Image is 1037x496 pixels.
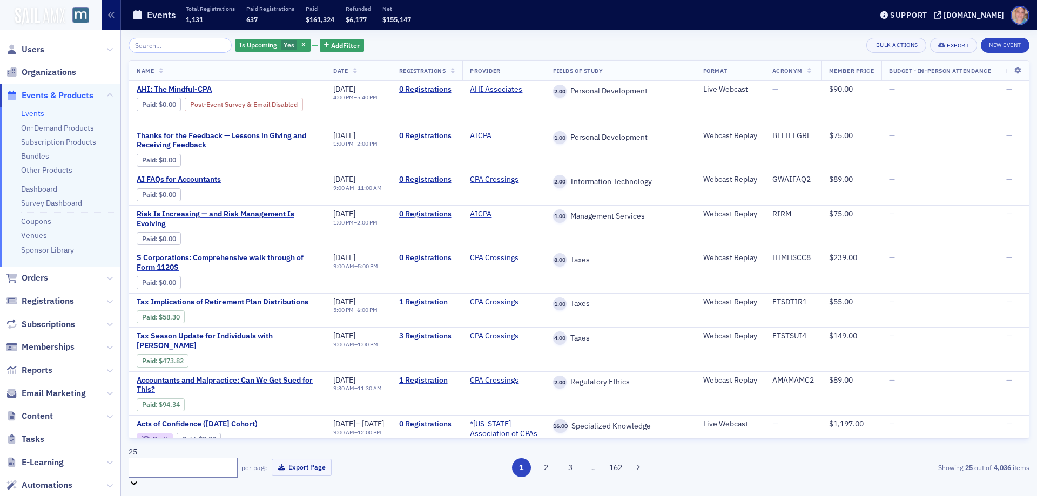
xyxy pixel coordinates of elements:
span: $55.00 [829,297,853,307]
a: *[US_STATE] Association of CPAs ([GEOGRAPHIC_DATA], [GEOGRAPHIC_DATA]) [470,419,538,476]
span: : [142,156,159,164]
div: Live Webcast [703,85,757,94]
div: Paid: 1 - $9434 [137,398,185,411]
span: $0.00 [159,100,176,108]
time: 9:00 AM [333,341,354,348]
a: E-Learning [6,457,64,468]
a: Accountants and Malpractice: Can We Get Sued for This? [137,376,318,395]
span: CPA Crossings [470,297,538,307]
span: $0.00 [159,191,176,199]
p: Paid [306,5,334,12]
a: Paid [142,156,156,164]
span: 1,131 [186,15,203,24]
span: — [1006,84,1012,94]
strong: 25 [963,463,974,472]
span: $58.30 [159,313,180,321]
span: — [889,419,895,429]
span: $149.00 [829,331,857,341]
button: Export Page [272,459,332,475]
span: 8.00 [553,253,567,267]
span: Name [137,67,154,74]
span: E-Learning [22,457,64,468]
button: 2 [536,458,555,477]
span: Registrations [22,295,74,307]
div: Paid: 2 - $5830 [137,310,185,323]
div: – [333,94,378,101]
time: 4:00 PM [333,93,354,101]
span: $0.00 [199,435,216,443]
span: Subscriptions [22,318,75,330]
a: Dashboard [21,184,57,194]
a: 3 Registrations [399,331,455,341]
span: Thanks for the Feedback — Lessons in Giving and Receiving Feedback [137,131,318,150]
span: S Corporations: Comprehensive walk through of Form 1120S [137,253,318,272]
span: : [142,400,159,409]
span: 2.00 [553,376,567,389]
a: Paid [142,191,156,199]
span: Personal Development [567,86,648,96]
a: Automations [6,479,72,491]
span: Taxes [567,299,590,309]
div: – [333,429,384,436]
button: Bulk Actions [866,38,926,53]
span: — [889,131,895,140]
div: Bulk Actions [876,42,918,48]
img: SailAMX [72,7,89,24]
time: 9:00 AM [333,184,354,192]
a: New Event [981,39,1029,49]
span: $155,147 [382,15,411,24]
time: 9:30 AM [333,384,354,392]
a: Subscriptions [6,318,75,330]
p: Net [382,5,411,12]
span: AICPA [470,209,538,219]
div: Webcast Replay [703,175,757,185]
span: : [142,235,159,243]
button: AddFilter [320,39,364,52]
span: Events & Products [22,90,93,101]
span: Fields Of Study [553,67,603,74]
div: [DOMAIN_NAME] [944,10,1004,20]
span: Users [22,44,44,56]
a: 0 Registrations [399,209,455,219]
div: Paid: 0 - $0 [137,188,181,201]
span: — [772,84,778,94]
span: 16.00 [553,419,568,433]
div: Showing out of items [737,463,1029,472]
div: Webcast Replay [703,253,757,263]
span: $161,324 [306,15,334,24]
div: – [333,385,382,392]
button: New Event [981,38,1029,53]
div: Webcast Replay [703,331,757,341]
span: Reports [22,364,52,376]
a: 0 Registrations [399,85,455,94]
span: [DATE] [333,131,355,140]
span: — [1006,253,1012,262]
div: 25 [129,446,238,458]
div: Post-Event Survey [185,98,303,111]
div: Paid: 0 - $0 [137,154,181,167]
a: SailAMX [15,8,65,25]
time: 12:00 PM [358,429,381,436]
div: AMAMAMC2 [772,376,814,385]
span: Profile [1011,6,1029,25]
span: Tax Implications of Retirement Plan Distributions [137,297,318,307]
span: [DATE] [333,253,355,262]
span: Tasks [22,433,44,445]
time: 1:00 PM [333,140,354,147]
span: Add Filter [331,40,360,50]
a: Users [6,44,44,56]
time: 9:00 AM [333,429,354,436]
span: Member Price [829,67,874,74]
time: 5:00 PM [358,262,378,270]
div: FTSDTIR1 [772,297,814,307]
a: Other Products [21,165,72,175]
div: – [333,263,378,270]
span: $75.00 [829,209,853,219]
span: Yes [284,40,294,49]
a: CPA Crossings [470,253,518,263]
a: Paid [142,278,156,287]
a: AICPA [470,209,491,219]
a: 1 Registration [399,376,455,385]
span: — [772,419,778,429]
span: — [889,331,895,341]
